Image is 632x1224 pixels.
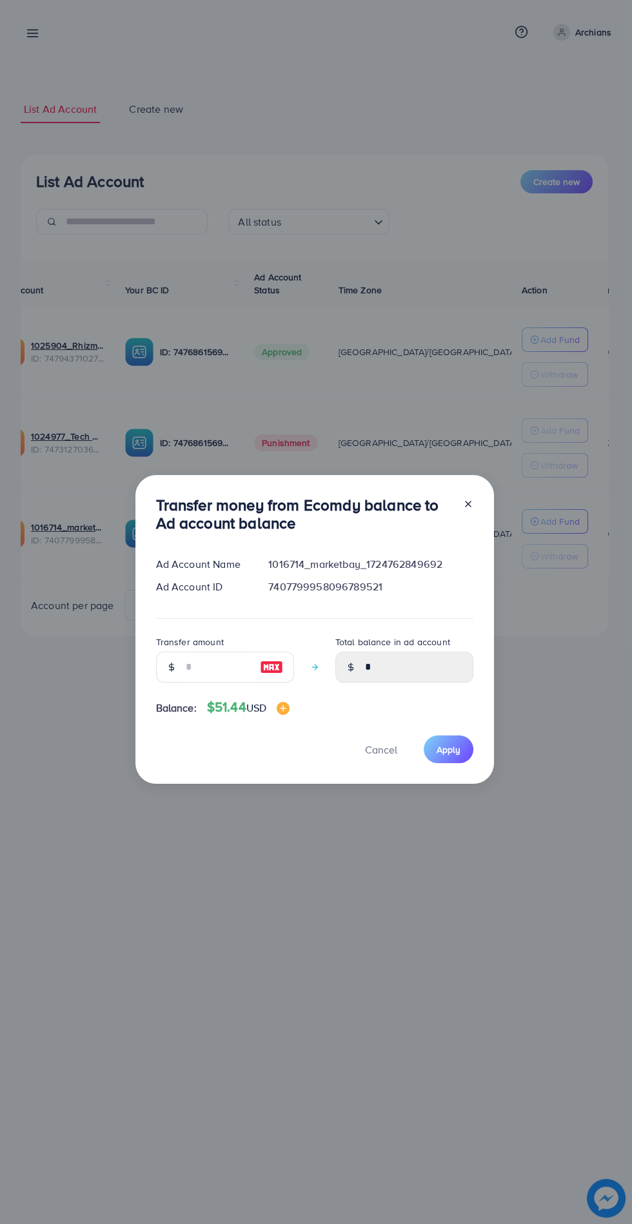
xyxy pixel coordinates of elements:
div: 1016714_marketbay_1724762849692 [258,557,483,572]
span: Apply [437,743,460,756]
div: Ad Account ID [146,579,259,594]
h4: $51.44 [207,699,290,715]
label: Total balance in ad account [335,636,450,648]
img: image [260,659,283,675]
div: Ad Account Name [146,557,259,572]
img: image [277,702,290,715]
button: Apply [424,735,473,763]
button: Cancel [349,735,413,763]
div: 7407799958096789521 [258,579,483,594]
label: Transfer amount [156,636,224,648]
h3: Transfer money from Ecomdy balance to Ad account balance [156,496,453,533]
span: Balance: [156,701,197,715]
span: USD [246,701,266,715]
span: Cancel [365,743,397,757]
